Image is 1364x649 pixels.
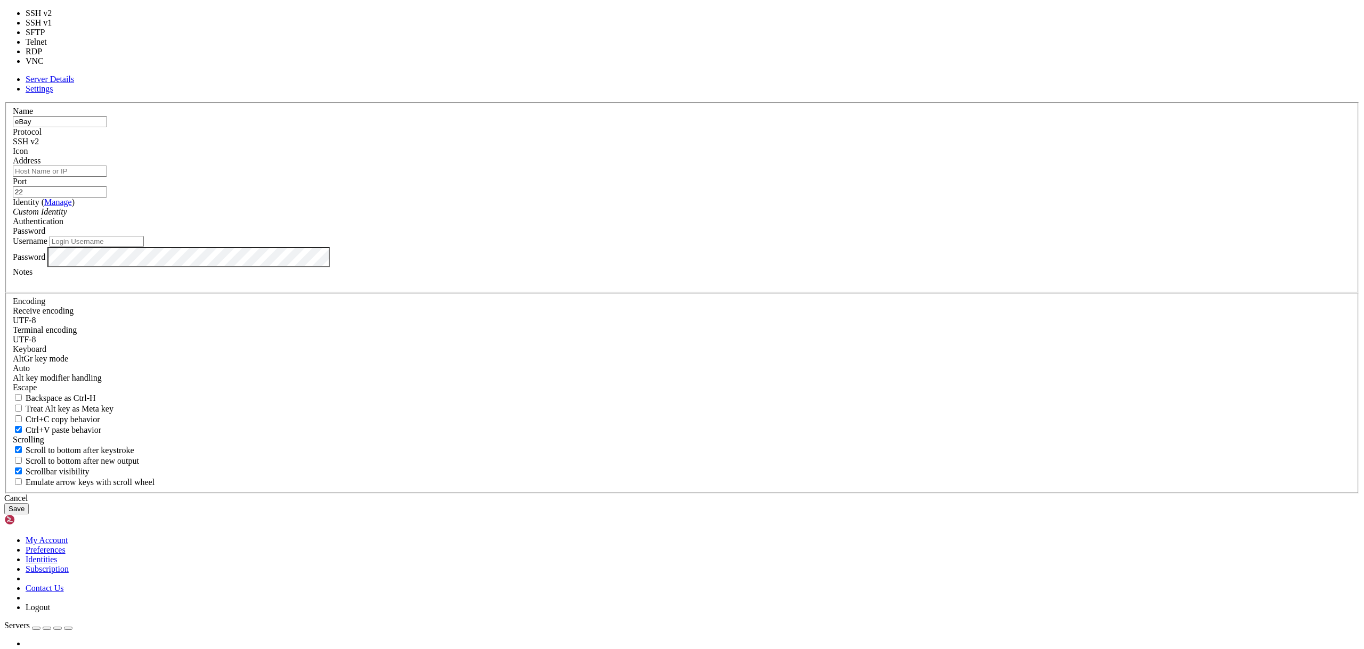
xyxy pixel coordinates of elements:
div: Auto [13,364,1351,373]
input: Emulate arrow keys with scroll wheel [15,478,22,485]
label: Name [13,106,33,116]
a: My Account [26,536,68,545]
a: Manage [44,198,72,207]
label: Ctrl-C copies if true, send ^C to host if false. Ctrl-Shift-C sends ^C to host if true, copies if... [13,415,100,424]
label: Password [13,252,45,261]
label: Scroll to bottom after new output. [13,456,139,465]
a: Logout [26,603,50,612]
span: Ctrl+C copy behavior [26,415,100,424]
span: Scrollbar visibility [26,467,90,476]
a: Servers [4,621,72,630]
label: Set the expected encoding for data received from the host. If the encodings do not match, visual ... [13,306,74,315]
label: Scrolling [13,435,44,444]
input: Server Name [13,116,107,127]
label: If true, the backspace should send BS ('\x08', aka ^H). Otherwise the backspace key should send '... [13,393,96,402]
span: Password [13,226,45,235]
label: Authentication [13,217,63,226]
label: Address [13,156,40,165]
input: Ctrl+C copy behavior [15,415,22,422]
label: Keyboard [13,344,46,354]
input: Backspace as Ctrl-H [15,394,22,401]
li: Telnet [26,37,64,47]
label: Notes [13,267,33,276]
label: Username [13,236,47,245]
label: Set the expected encoding for data received from the host. If the encodings do not match, visual ... [13,354,68,363]
input: Login Username [50,236,144,247]
input: Scroll to bottom after keystroke [15,446,22,453]
span: Auto [13,364,30,373]
div: Custom Identity [13,207,1351,217]
label: When using the alternative screen buffer, and DECCKM (Application Cursor Keys) is active, mouse w... [13,478,155,487]
span: Treat Alt key as Meta key [26,404,113,413]
li: RDP [26,47,64,56]
span: Emulate arrow keys with scroll wheel [26,478,155,487]
li: SSH v1 [26,18,64,28]
input: Host Name or IP [13,166,107,177]
span: Scroll to bottom after new output [26,456,139,465]
input: Treat Alt key as Meta key [15,405,22,412]
div: Escape [13,383,1351,392]
label: Ctrl+V pastes if true, sends ^V to host if false. Ctrl+Shift+V sends ^V to host if true, pastes i... [13,425,101,434]
div: Cancel [4,494,1360,503]
span: Backspace as Ctrl-H [26,393,96,402]
span: Ctrl+V paste behavior [26,425,101,434]
span: Scroll to bottom after keystroke [26,446,134,455]
li: VNC [26,56,64,66]
span: SSH v2 [13,137,39,146]
li: SFTP [26,28,64,37]
div: Password [13,226,1351,236]
label: Whether the Alt key acts as a Meta key or as a distinct Alt key. [13,404,113,413]
input: Scroll to bottom after new output [15,457,22,464]
span: UTF-8 [13,335,36,344]
label: Encoding [13,297,45,306]
label: The default terminal encoding. ISO-2022 enables character map translations (like graphics maps). ... [13,325,77,334]
label: Protocol [13,127,42,136]
label: Whether to scroll to the bottom on any keystroke. [13,446,134,455]
img: Shellngn [4,514,66,525]
a: Contact Us [26,584,64,593]
a: Server Details [26,75,74,84]
a: Identities [26,555,58,564]
label: The vertical scrollbar mode. [13,467,90,476]
div: UTF-8 [13,335,1351,344]
span: Escape [13,383,37,392]
a: Preferences [26,545,66,554]
label: Icon [13,146,28,155]
span: ( ) [42,198,75,207]
i: Custom Identity [13,207,67,216]
label: Identity [13,198,75,207]
span: Servers [4,621,30,630]
label: Port [13,177,27,186]
a: Settings [26,84,53,93]
li: SSH v2 [26,9,64,18]
input: Scrollbar visibility [15,467,22,474]
button: Save [4,503,29,514]
label: Controls how the Alt key is handled. Escape: Send an ESC prefix. 8-Bit: Add 128 to the typed char... [13,373,102,382]
span: UTF-8 [13,316,36,325]
input: Ctrl+V paste behavior [15,426,22,433]
input: Port Number [13,186,107,198]
a: Subscription [26,564,69,573]
div: UTF-8 [13,316,1351,325]
div: SSH v2 [13,137,1351,146]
